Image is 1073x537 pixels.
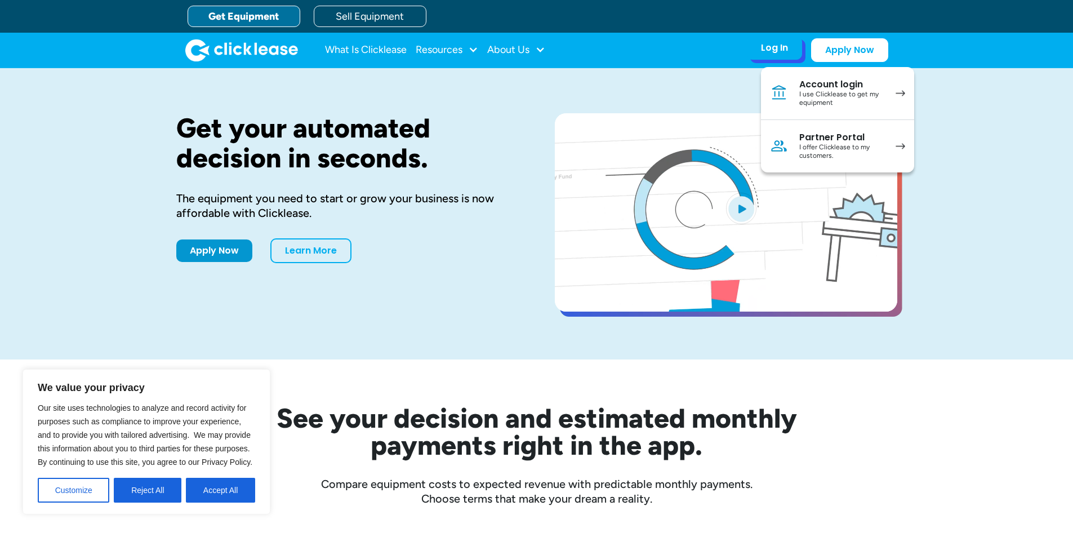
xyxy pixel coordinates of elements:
[811,38,888,62] a: Apply Now
[221,405,852,459] h2: See your decision and estimated monthly payments right in the app.
[325,39,407,61] a: What Is Clicklease
[726,193,756,224] img: Blue play button logo on a light blue circular background
[38,478,109,503] button: Customize
[176,113,519,173] h1: Get your automated decision in seconds.
[799,132,884,143] div: Partner Portal
[896,143,905,149] img: arrow
[185,39,298,61] img: Clicklease logo
[188,6,300,27] a: Get Equipment
[114,478,181,503] button: Reject All
[416,39,478,61] div: Resources
[761,42,788,54] div: Log In
[270,238,351,263] a: Learn More
[186,478,255,503] button: Accept All
[314,6,426,27] a: Sell Equipment
[799,79,884,90] div: Account login
[487,39,545,61] div: About Us
[185,39,298,61] a: home
[761,67,914,172] nav: Log In
[896,90,905,96] img: arrow
[761,67,914,120] a: Account loginI use Clicklease to get my equipment
[23,369,270,514] div: We value your privacy
[176,477,897,506] div: Compare equipment costs to expected revenue with predictable monthly payments. Choose terms that ...
[176,191,519,220] div: The equipment you need to start or grow your business is now affordable with Clicklease.
[799,90,884,108] div: I use Clicklease to get my equipment
[761,120,914,172] a: Partner PortalI offer Clicklease to my customers.
[799,143,884,161] div: I offer Clicklease to my customers.
[770,84,788,102] img: Bank icon
[555,113,897,312] a: open lightbox
[38,381,255,394] p: We value your privacy
[770,137,788,155] img: Person icon
[38,403,252,467] span: Our site uses technologies to analyze and record activity for purposes such as compliance to impr...
[176,239,252,262] a: Apply Now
